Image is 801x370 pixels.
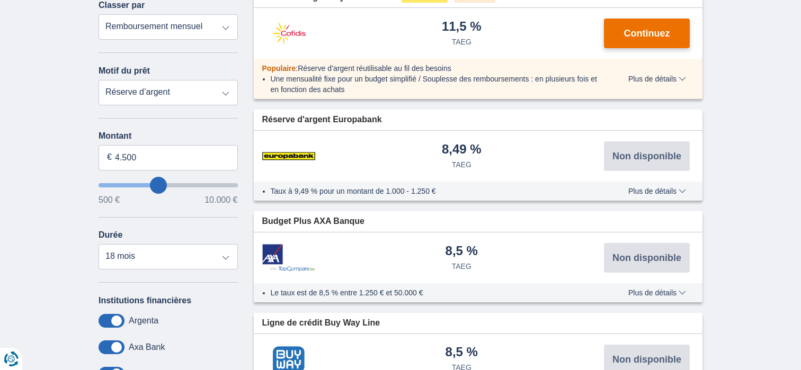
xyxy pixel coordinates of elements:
span: Continuez [624,29,670,38]
label: Institutions financières [99,296,191,305]
input: wantToBorrow [99,183,238,187]
label: Classer par [99,1,145,10]
button: Plus de détails [620,187,694,195]
li: Le taux est de 8,5 % entre 1.250 € et 50.000 € [271,287,598,298]
li: Une mensualité fixe pour un budget simplifié / Souplesse des remboursements : en plusieurs fois e... [271,74,598,95]
button: Continuez [604,19,690,48]
label: Motif du prêt [99,66,150,76]
span: 10.000 € [204,196,237,204]
button: Non disponible [604,243,690,273]
img: pret personnel Axa Bank [262,244,315,272]
div: TAEG [452,261,471,272]
label: Montant [99,131,238,141]
span: Non disponible [612,151,681,161]
div: 11,5 % [442,20,482,34]
span: Populaire [262,64,296,73]
img: pret personnel Cofidis [262,20,315,47]
span: Budget Plus AXA Banque [262,215,365,228]
span: Plus de détails [628,289,686,296]
button: Non disponible [604,141,690,171]
div: TAEG [452,159,471,170]
div: 8,5 % [446,346,478,360]
span: 500 € [99,196,120,204]
span: Réserve d'argent Europabank [262,114,382,126]
span: € [107,151,112,164]
div: : [254,63,606,74]
button: Plus de détails [620,288,694,297]
div: TAEG [452,37,471,47]
label: Axa Bank [129,342,165,352]
img: pret personnel Europabank [262,143,315,169]
span: Plus de détails [628,187,686,195]
span: Plus de détails [628,75,686,83]
span: Non disponible [612,355,681,364]
span: Non disponible [612,253,681,263]
div: 8,49 % [442,143,482,157]
span: Réserve d’argent réutilisable au fil des besoins [298,64,451,73]
div: 8,5 % [446,245,478,259]
li: Taux à 9,49 % pour un montant de 1.000 - 1.250 € [271,186,598,196]
label: Argenta [129,316,158,326]
label: Durée [99,230,122,240]
span: Ligne de crédit Buy Way Line [262,317,380,329]
button: Plus de détails [620,75,694,83]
